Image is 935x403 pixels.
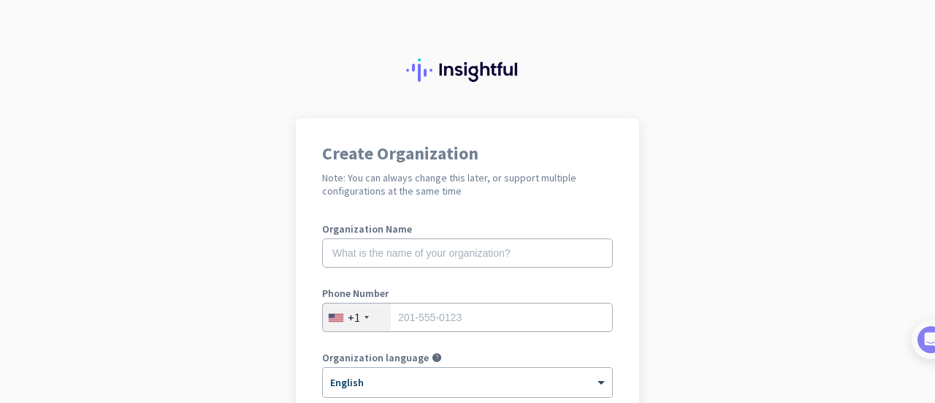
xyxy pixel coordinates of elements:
div: +1 [348,310,360,325]
img: Insightful [406,59,529,82]
label: Organization language [322,353,429,363]
h2: Note: You can always change this later, or support multiple configurations at the same time [322,171,613,197]
h1: Create Organization [322,145,613,162]
label: Phone Number [322,288,613,298]
input: 201-555-0123 [322,303,613,332]
i: help [432,353,442,363]
label: Organization Name [322,224,613,234]
input: What is the name of your organization? [322,238,613,268]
